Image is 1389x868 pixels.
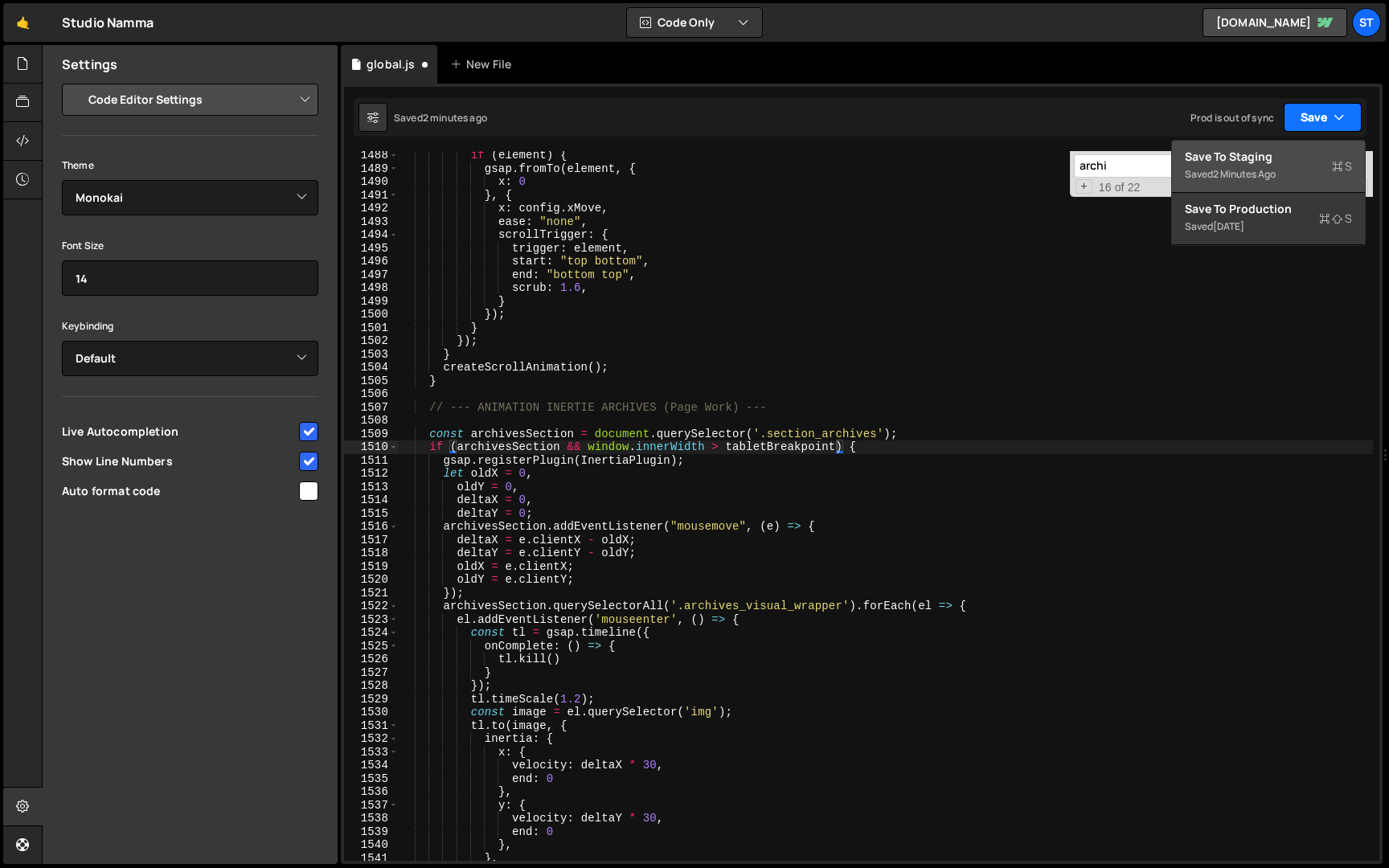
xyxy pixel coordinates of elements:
span: Toggle Replace mode [1076,179,1092,194]
button: Save to ProductionS Saved[DATE] [1172,193,1365,245]
div: 1535 [344,772,399,786]
div: global.js [367,56,415,72]
div: 1517 [344,534,399,547]
div: 1534 [344,759,399,772]
div: 1489 [344,162,399,176]
div: 1500 [344,308,399,321]
span: Auto format code [62,483,297,499]
input: Search for [1074,154,1276,178]
div: 1518 [344,547,399,560]
div: 1511 [344,454,399,468]
a: 🤙 [3,3,43,42]
div: 2 minutes ago [423,111,487,125]
div: Saved [394,111,487,125]
div: 1522 [344,600,399,613]
a: St [1352,8,1381,37]
div: 1506 [344,387,399,401]
a: [DOMAIN_NAME] [1203,8,1347,37]
div: 1521 [344,587,399,600]
div: 1525 [344,640,399,653]
div: 1530 [344,706,399,719]
div: Save to Production [1185,201,1352,217]
h2: Settings [62,55,117,73]
div: 1508 [344,414,399,428]
div: 1513 [344,481,399,494]
div: Studio Namma [62,13,154,32]
div: 1488 [344,149,399,162]
div: 1491 [344,189,399,203]
div: 1520 [344,573,399,587]
div: 1515 [344,507,399,521]
div: 2 minutes ago [1213,167,1276,181]
div: Prod is out of sync [1190,111,1274,125]
div: 1532 [344,732,399,746]
div: 1504 [344,361,399,375]
div: 1538 [344,812,399,825]
div: 1539 [344,825,399,839]
label: Theme [62,158,94,174]
div: 1510 [344,440,399,454]
span: S [1319,211,1352,227]
div: Saved [1185,165,1352,184]
div: 1537 [344,799,399,813]
div: 1496 [344,255,399,268]
div: 1495 [344,242,399,256]
div: 1497 [344,268,399,282]
div: 1492 [344,202,399,215]
div: Save to Staging [1185,149,1352,165]
div: 1541 [344,852,399,866]
div: 1512 [344,467,399,481]
div: 1527 [344,666,399,680]
label: Keybinding [62,318,114,334]
div: 1540 [344,838,399,852]
div: 1516 [344,520,399,534]
span: Live Autocompletion [62,424,297,440]
span: 16 of 22 [1092,181,1147,194]
div: 1490 [344,175,399,189]
div: 1503 [344,348,399,362]
div: 1531 [344,719,399,733]
label: Font Size [62,238,104,254]
div: 1528 [344,679,399,693]
div: 1529 [344,693,399,706]
div: 1498 [344,281,399,295]
div: 1502 [344,334,399,348]
div: 1519 [344,560,399,574]
div: 1533 [344,746,399,759]
button: Save to StagingS Saved2 minutes ago [1172,141,1365,193]
div: 1501 [344,321,399,335]
div: 1536 [344,785,399,799]
button: Save [1284,103,1362,132]
div: [DATE] [1213,219,1244,233]
div: Saved [1185,217,1352,236]
div: 1523 [344,613,399,627]
div: 1493 [344,215,399,229]
div: 1499 [344,295,399,309]
div: 1526 [344,653,399,666]
span: S [1332,158,1352,174]
div: 1524 [344,626,399,640]
div: 1494 [344,228,399,242]
div: New File [450,56,518,72]
div: 1514 [344,493,399,507]
div: 1509 [344,428,399,441]
div: 1507 [344,401,399,415]
div: 1505 [344,375,399,388]
button: Code Only [627,8,762,37]
span: Show Line Numbers [62,453,297,469]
